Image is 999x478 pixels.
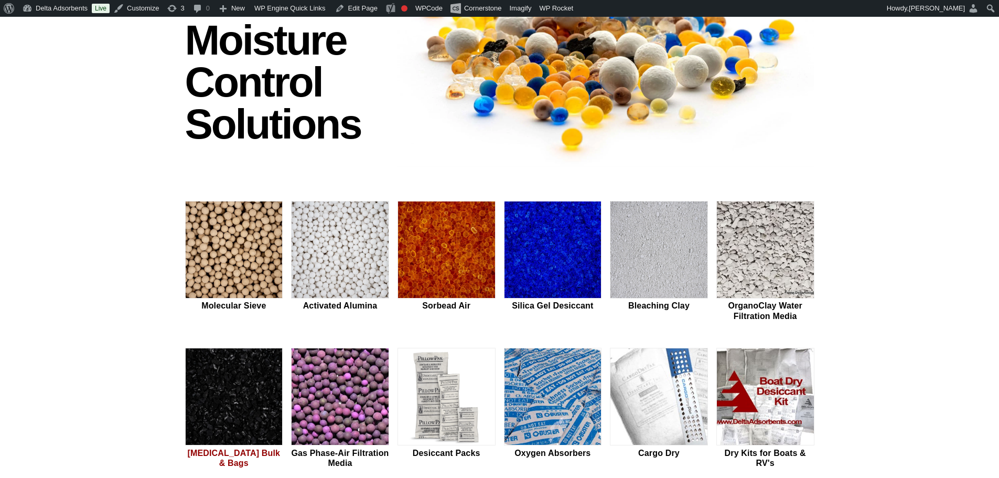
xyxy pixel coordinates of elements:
[398,201,496,323] a: Sorbead Air
[504,301,602,311] h2: Silica Gel Desiccant
[398,348,496,470] a: Desiccant Packs
[716,348,814,470] a: Dry Kits for Boats & RV's
[185,201,283,323] a: Molecular Sieve
[716,201,814,323] a: OrganoClay Water Filtration Media
[610,448,708,458] h2: Cargo Dry
[504,201,602,323] a: Silica Gel Desiccant
[398,301,496,311] h2: Sorbead Air
[291,301,389,311] h2: Activated Alumina
[291,448,389,468] h2: Gas Phase-Air Filtration Media
[92,4,110,13] a: Live
[610,348,708,470] a: Cargo Dry
[185,19,388,145] h1: Moisture Control Solutions
[401,5,407,12] div: Focus keyphrase not set
[291,201,389,323] a: Activated Alumina
[504,348,602,470] a: Oxygen Absorbers
[185,448,283,468] h2: [MEDICAL_DATA] Bulk & Bags
[291,348,389,470] a: Gas Phase-Air Filtration Media
[185,301,283,311] h2: Molecular Sieve
[185,348,283,470] a: [MEDICAL_DATA] Bulk & Bags
[610,201,708,323] a: Bleaching Clay
[398,448,496,458] h2: Desiccant Packs
[610,301,708,311] h2: Bleaching Clay
[716,448,814,468] h2: Dry Kits for Boats & RV's
[909,4,965,12] span: [PERSON_NAME]
[716,301,814,321] h2: OrganoClay Water Filtration Media
[504,448,602,458] h2: Oxygen Absorbers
